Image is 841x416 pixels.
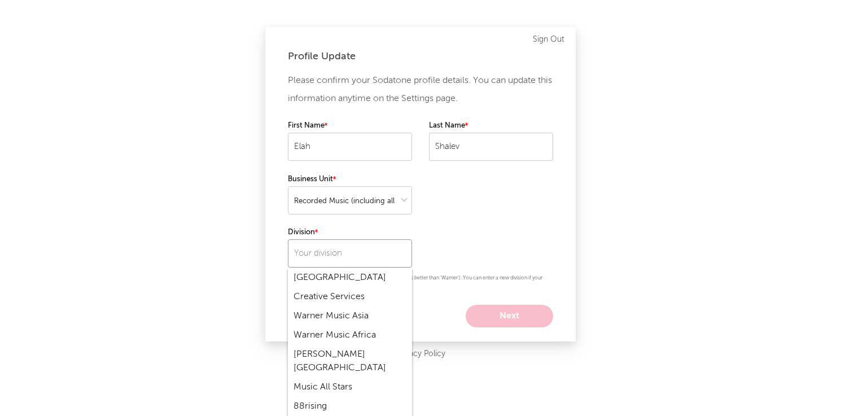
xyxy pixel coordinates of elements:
a: Privacy Policy [396,347,445,361]
input: Your division [288,239,412,268]
p: Please be as specific as possible (e.g. 'Warner Mexico' is better than 'Warner'). You can enter a... [288,273,553,294]
div: 88rising [288,397,412,416]
input: Your last name [429,133,553,161]
label: Division [288,226,412,239]
p: Please confirm your Sodatone profile details. You can update this information anytime on the Sett... [288,72,553,108]
input: Your first name [288,133,412,161]
div: Profile Update [288,50,553,63]
label: First Name [288,119,412,133]
a: Sign Out [533,33,564,46]
label: Last Name [429,119,553,133]
div: Music All Stars [288,378,412,397]
div: [PERSON_NAME] [GEOGRAPHIC_DATA] [288,345,412,378]
label: Business Unit [288,173,412,186]
div: [GEOGRAPHIC_DATA] [288,268,412,287]
div: Creative Services [288,287,412,306]
div: Warner Music Africa [288,326,412,345]
button: Next [466,305,553,327]
div: Warner Music Asia [288,306,412,326]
